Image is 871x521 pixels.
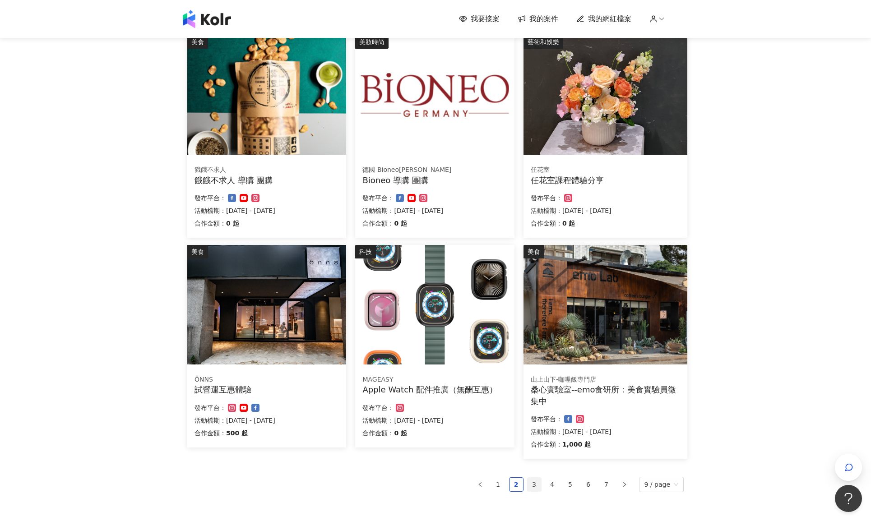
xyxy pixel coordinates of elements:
img: 插花互惠體驗 [524,35,687,155]
p: 合作金額： [195,428,226,438]
p: 活動檔期：[DATE] - [DATE] [195,415,339,426]
p: 合作金額： [531,218,562,229]
li: 3 [527,477,542,492]
li: 4 [545,477,560,492]
p: 合作金額： [531,439,562,450]
div: Apple Watch 配件推廣（無酬互惠） [362,384,507,395]
div: 美妝時尚 [355,35,389,49]
div: MAGEASY [362,375,507,384]
p: 合作金額： [195,218,226,229]
p: 0 起 [562,218,575,229]
a: 6 [582,478,595,491]
div: 任花室課程體驗分享 [531,175,680,186]
p: 合作金額： [362,218,394,229]
a: 4 [546,478,559,491]
p: 0 起 [394,218,407,229]
li: 6 [581,477,596,492]
div: 美食 [187,245,208,258]
div: Page Size [639,477,684,492]
span: 9 / page [644,477,679,492]
p: 發布平台： [195,193,226,203]
div: ÔNNS [195,375,339,384]
p: 500 起 [226,428,248,438]
p: 活動檔期：[DATE] - [DATE] [531,426,680,437]
div: 科技 [355,245,376,258]
div: 美食 [187,35,208,49]
a: 7 [600,478,613,491]
p: 1,000 起 [562,439,591,450]
p: 發布平台： [195,402,226,413]
img: Apple Watch 全系列配件 [355,245,514,364]
img: 餓餓不求人系列 [187,35,346,155]
span: 我的網紅檔案 [588,14,631,24]
a: 3 [528,478,541,491]
div: 桑心實驗室--emo食研所：美食實驗員徵集中 [531,384,680,406]
a: 5 [564,478,577,491]
span: left [477,482,483,487]
span: 我的案件 [529,14,558,24]
a: 我的網紅檔案 [576,14,631,24]
div: 山上山下-咖哩飯專門店 [531,375,680,384]
div: Bioneo 導購 團購 [362,175,507,186]
p: 活動檔期：[DATE] - [DATE] [362,415,507,426]
li: 1 [491,477,505,492]
div: 任花室 [531,166,680,175]
p: 發布平台： [362,193,394,203]
span: right [622,482,627,487]
div: 美食 [524,245,544,258]
a: 2 [510,478,523,491]
li: 5 [563,477,578,492]
li: 2 [509,477,524,492]
div: 藝術和娛樂 [524,35,563,49]
img: 百妮保濕逆齡美白系列 [355,35,514,155]
a: 我要接案 [459,14,500,24]
div: 餓餓不求人 導購 團購 [195,175,339,186]
p: 活動檔期：[DATE] - [DATE] [531,205,680,216]
a: 1 [491,478,505,491]
button: left [473,477,487,492]
p: 合作金額： [362,428,394,438]
span: 我要接案 [471,14,500,24]
div: 餓餓不求人 [195,166,339,175]
p: 0 起 [394,428,407,438]
img: 試營運互惠體驗 [187,245,346,364]
iframe: Help Scout Beacon - Open [835,485,862,512]
div: 德國 Bioneo[PERSON_NAME] [362,166,507,175]
p: 發布平台： [531,193,562,203]
img: 情緒食光實驗計畫 [524,245,687,364]
img: logo [183,10,231,28]
a: 我的案件 [518,14,558,24]
p: 活動檔期：[DATE] - [DATE] [195,205,339,216]
button: right [617,477,632,492]
li: Next Page [617,477,632,492]
p: 0 起 [226,218,239,229]
p: 發布平台： [362,402,394,413]
p: 發布平台： [531,414,562,424]
li: Previous Page [473,477,487,492]
div: 試營運互惠體驗 [195,384,339,395]
p: 活動檔期：[DATE] - [DATE] [362,205,507,216]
